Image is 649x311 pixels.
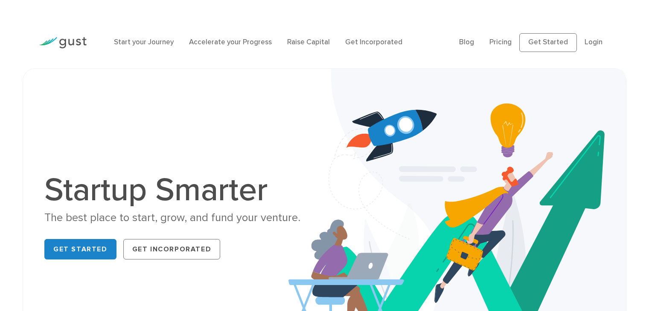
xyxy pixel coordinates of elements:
a: Blog [459,38,474,46]
img: Gust Logo [39,37,87,49]
a: Pricing [489,38,512,46]
div: The best place to start, grow, and fund your venture. [44,210,318,225]
a: Get Started [44,239,116,259]
a: Get Incorporated [123,239,221,259]
a: Start your Journey [114,38,174,46]
a: Login [585,38,602,46]
a: Accelerate your Progress [189,38,272,46]
a: Get Started [519,33,577,52]
a: Raise Capital [287,38,330,46]
a: Get Incorporated [345,38,402,46]
h1: Startup Smarter [44,174,318,206]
